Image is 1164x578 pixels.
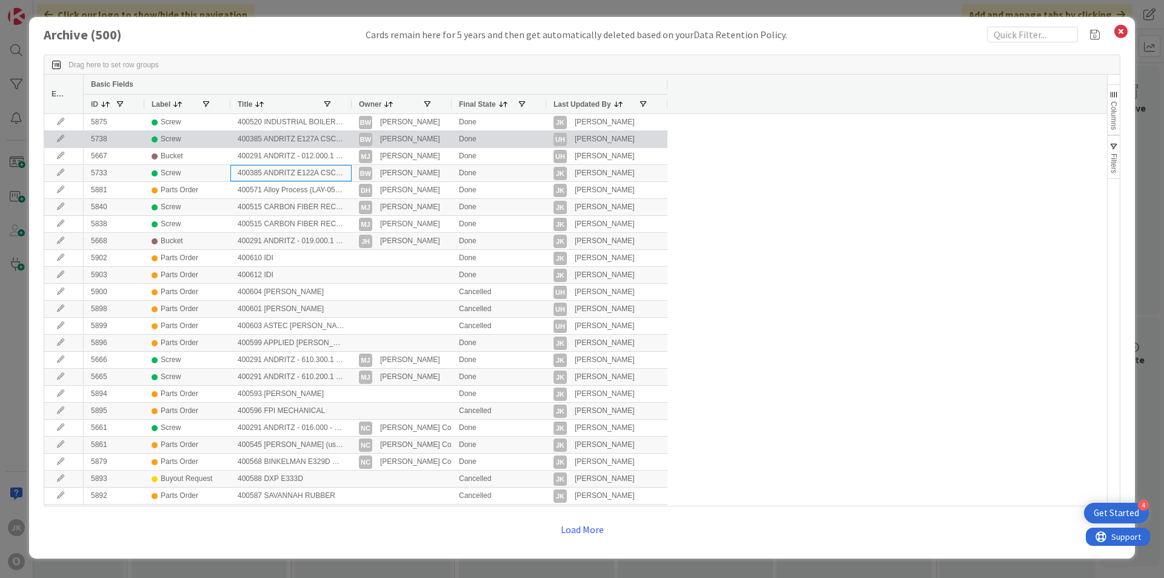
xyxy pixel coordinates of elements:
[554,133,567,146] div: uh
[452,131,546,147] div: Done
[554,371,567,384] div: JK
[84,301,144,317] div: 5898
[44,27,165,42] h1: Archive ( 500 )
[230,437,352,453] div: 400545 [PERSON_NAME] (use updated tolerances)
[84,318,144,334] div: 5899
[575,200,635,215] div: [PERSON_NAME]
[452,267,546,283] div: Done
[380,454,466,469] div: [PERSON_NAME] Course
[575,454,635,469] div: [PERSON_NAME]
[69,61,159,69] div: Row Groups
[554,354,567,367] div: JK
[84,403,144,419] div: 5895
[161,234,183,249] div: Bucket
[230,335,352,351] div: 400599 APPLIED [PERSON_NAME] ([PERSON_NAME])
[161,420,181,435] div: Screw
[230,471,352,487] div: 400588 DXP E333D
[554,303,567,316] div: uh
[161,284,198,300] div: Parts Order
[230,454,352,470] div: 400568 BINKELMAN E329D SCR-DW0541
[554,150,567,163] div: uh
[1109,153,1118,173] span: Filters
[84,250,144,266] div: 5902
[554,422,567,435] div: JK
[161,200,181,215] div: Screw
[84,148,144,164] div: 5667
[359,235,372,248] div: JH
[452,352,546,368] div: Done
[161,217,181,232] div: Screw
[161,132,181,147] div: Screw
[84,471,144,487] div: 5893
[452,369,546,385] div: Done
[452,165,546,181] div: Done
[575,352,635,368] div: [PERSON_NAME]
[230,301,352,317] div: 400601 [PERSON_NAME]
[694,29,785,41] span: Data Retention Policy
[359,184,372,197] div: DH
[575,250,635,266] div: [PERSON_NAME]
[452,437,546,453] div: Done
[452,335,546,351] div: Done
[380,420,466,435] div: [PERSON_NAME] Course
[25,2,55,16] span: Support
[161,149,183,164] div: Bucket
[452,233,546,249] div: Done
[230,505,352,521] div: 400584 BARD & BARD
[554,455,567,469] div: JK
[359,371,372,384] div: MJ
[380,132,440,147] div: [PERSON_NAME]
[575,132,635,147] div: [PERSON_NAME]
[161,318,198,334] div: Parts Order
[230,233,352,249] div: 400291 ANDRITZ - 019.000.1 - CBU-048606 PRIORITY 9
[359,455,372,469] div: NC
[238,100,252,109] span: Title
[161,454,198,469] div: Parts Order
[452,216,546,232] div: Done
[84,352,144,368] div: 5666
[380,149,440,164] div: [PERSON_NAME]
[452,182,546,198] div: Done
[380,166,440,181] div: [PERSON_NAME]
[359,116,372,129] div: BW
[359,150,372,163] div: MJ
[575,234,635,249] div: [PERSON_NAME]
[575,115,635,130] div: [PERSON_NAME]
[84,488,144,504] div: 5892
[161,437,198,452] div: Parts Order
[359,218,372,231] div: MJ
[230,165,352,181] div: 400385 ANDRITZ E122A CSC-050521 006.300
[1084,503,1149,523] div: Open Get Started checklist, remaining modules: 4
[1138,500,1149,511] div: 4
[359,167,372,180] div: BW
[380,217,440,232] div: [PERSON_NAME]
[380,352,440,368] div: [PERSON_NAME]
[91,80,133,89] span: Basic Fields
[161,352,181,368] div: Screw
[84,420,144,436] div: 5661
[554,388,567,401] div: JK
[452,471,546,487] div: Cancelled
[380,369,440,385] div: [PERSON_NAME]
[230,148,352,164] div: 400291 ANDRITZ - 012.000.1 - CBU-048609 PRIORITY 10
[161,471,212,486] div: Buyout Request
[554,337,567,350] div: JK
[230,216,352,232] div: 400515 CARBON FIBER RECYCLING E323A = CSC-051653 (drive question still out for approval)
[452,284,546,300] div: Cancelled
[452,318,546,334] div: Cancelled
[230,182,352,198] div: 400571 Alloy Process (LAY-052084)
[230,267,352,283] div: 400612 IDI
[161,335,198,351] div: Parts Order
[84,216,144,232] div: 5838
[230,131,352,147] div: 400385 ANDRITZ E127A CSC- 050693 016.000
[575,166,635,181] div: [PERSON_NAME]
[575,403,635,418] div: [PERSON_NAME]
[52,90,64,98] span: Edit
[575,505,635,520] div: [PERSON_NAME]
[554,320,567,333] div: uh
[575,488,635,503] div: [PERSON_NAME]
[230,284,352,300] div: 400604 [PERSON_NAME]
[230,369,352,385] div: 400291 ANDRITZ - 610.200.1 - CSC-048621
[161,301,198,317] div: Parts Order
[554,167,567,180] div: JK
